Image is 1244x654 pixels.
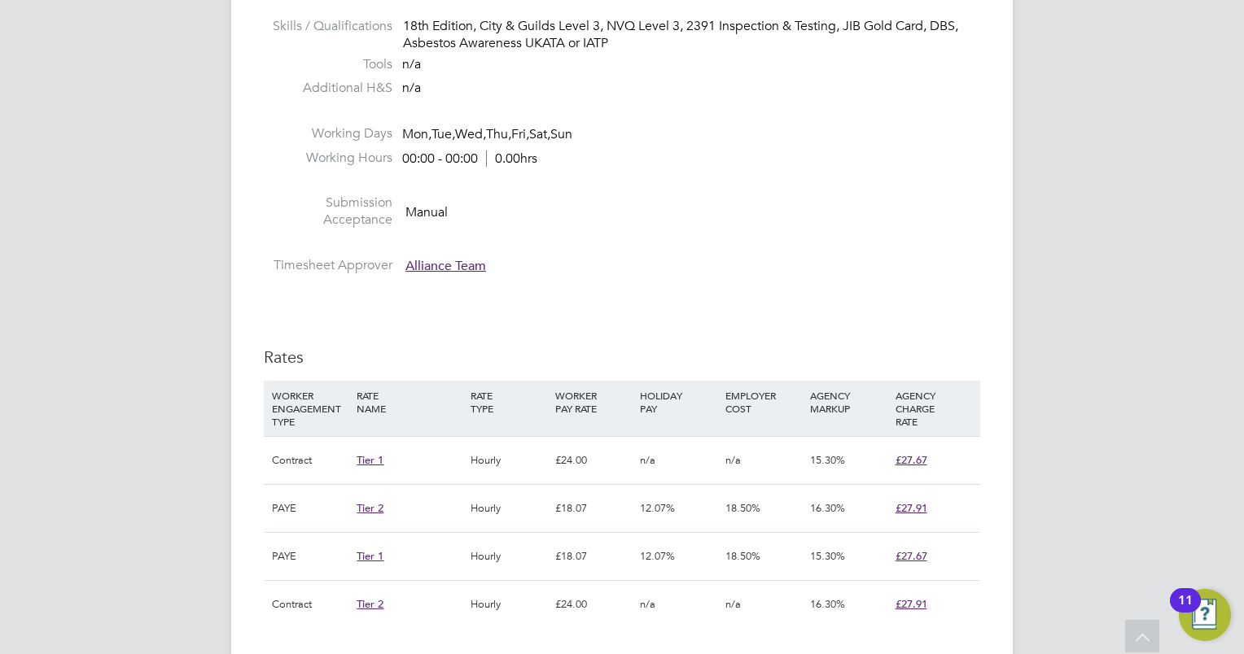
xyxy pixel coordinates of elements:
[264,80,392,97] label: Additional H&S
[268,581,353,628] div: Contract
[264,18,392,35] label: Skills / Qualifications
[896,549,927,563] span: £27.67
[455,126,486,142] span: Wed,
[466,437,551,484] div: Hourly
[551,581,636,628] div: £24.00
[636,381,721,423] div: HOLIDAY PAY
[640,597,655,611] span: n/a
[403,18,980,52] div: 18th Edition, City & Guilds Level 3, NVQ Level 3, 2391 Inspection & Testing, JIB Gold Card, DBS, ...
[486,150,537,167] span: 0.00hrs
[405,258,486,274] span: Alliance Team
[725,597,741,611] span: n/a
[402,56,421,72] span: n/a
[486,126,511,142] span: Thu,
[264,194,392,229] label: Submission Acceptance
[640,501,675,515] span: 12.07%
[529,126,550,142] span: Sat,
[268,485,353,532] div: PAYE
[725,453,741,467] span: n/a
[896,597,927,611] span: £27.91
[402,80,421,96] span: n/a
[511,126,529,142] span: Fri,
[402,126,431,142] span: Mon,
[725,549,760,563] span: 18.50%
[402,150,537,168] div: 00:00 - 00:00
[466,381,551,423] div: RATE TYPE
[640,453,655,467] span: n/a
[353,381,466,423] div: RATE NAME
[357,597,383,611] span: Tier 2
[640,549,675,563] span: 12.07%
[1178,600,1193,621] div: 11
[551,381,636,423] div: WORKER PAY RATE
[268,533,353,580] div: PAYE
[431,126,455,142] span: Tue,
[357,549,383,563] span: Tier 1
[405,204,448,220] span: Manual
[551,437,636,484] div: £24.00
[268,437,353,484] div: Contract
[1179,589,1231,641] button: Open Resource Center, 11 new notifications
[896,501,927,515] span: £27.91
[810,453,845,467] span: 15.30%
[357,453,383,467] span: Tier 1
[551,485,636,532] div: £18.07
[264,150,392,167] label: Working Hours
[810,549,845,563] span: 15.30%
[725,501,760,515] span: 18.50%
[264,347,980,368] h3: Rates
[810,597,845,611] span: 16.30%
[466,485,551,532] div: Hourly
[264,56,392,73] label: Tools
[896,453,927,467] span: £27.67
[721,381,806,423] div: EMPLOYER COST
[264,257,392,274] label: Timesheet Approver
[357,501,383,515] span: Tier 2
[891,381,976,436] div: AGENCY CHARGE RATE
[551,533,636,580] div: £18.07
[268,381,353,436] div: WORKER ENGAGEMENT TYPE
[810,501,845,515] span: 16.30%
[264,125,392,142] label: Working Days
[550,126,572,142] span: Sun
[806,381,891,423] div: AGENCY MARKUP
[466,581,551,628] div: Hourly
[466,533,551,580] div: Hourly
